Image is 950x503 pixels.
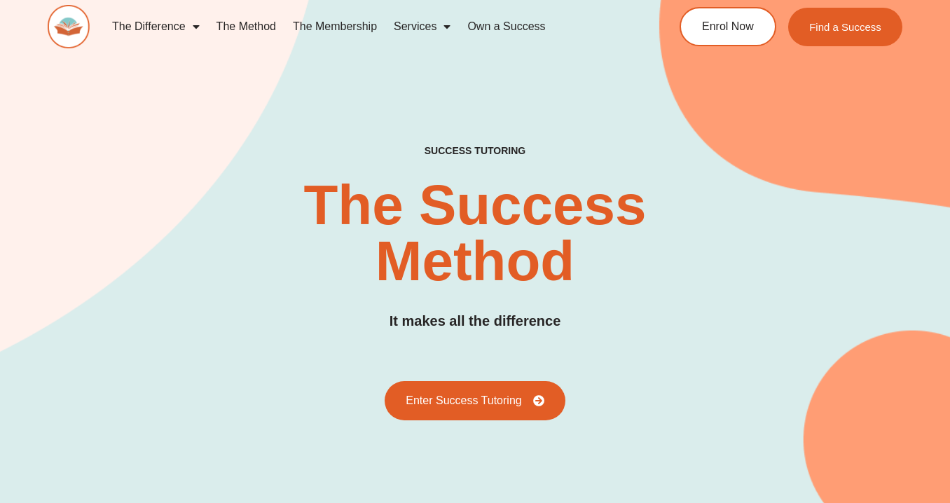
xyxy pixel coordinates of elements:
h3: It makes all the difference [390,310,561,332]
h4: SUCCESS TUTORING​ [348,145,601,157]
h2: The Success Method [282,177,668,289]
a: The Membership [284,11,385,43]
a: The Method [208,11,284,43]
a: Enrol Now [680,7,776,46]
span: Enter Success Tutoring [406,395,521,406]
a: Own a Success [459,11,553,43]
a: Services [385,11,459,43]
span: Find a Success [810,22,882,32]
a: Enter Success Tutoring [385,381,565,420]
a: The Difference [104,11,208,43]
nav: Menu [104,11,631,43]
span: Enrol Now [702,21,754,32]
a: Find a Success [789,8,903,46]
